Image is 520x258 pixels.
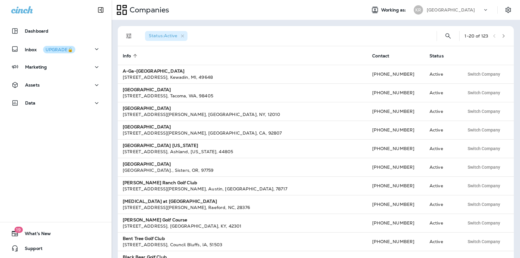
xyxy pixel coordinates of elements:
[468,221,500,225] span: Switch Company
[25,82,40,87] p: Assets
[46,47,73,52] div: UPGRADE🔒
[123,204,362,211] div: [STREET_ADDRESS][PERSON_NAME] , Raeford , NC , 28376
[425,139,459,158] td: Active
[468,146,500,151] span: Switch Company
[430,53,452,59] span: Status
[425,214,459,232] td: Active
[123,53,131,59] span: Info
[372,53,397,59] span: Contact
[367,232,425,251] td: [PHONE_NUMBER]
[127,5,169,15] p: Companies
[123,149,362,155] div: [STREET_ADDRESS] , Ashland , [US_STATE] , 44805
[367,195,425,214] td: [PHONE_NUMBER]
[468,184,500,188] span: Switch Company
[381,7,408,13] span: Working as:
[25,64,47,69] p: Marketing
[6,227,105,240] button: 19What's New
[464,125,504,135] button: Switch Company
[425,121,459,139] td: Active
[14,227,23,233] span: 19
[372,53,389,59] span: Contact
[503,4,514,16] button: Settings
[123,124,171,130] strong: [GEOGRAPHIC_DATA]
[367,121,425,139] td: [PHONE_NUMBER]
[468,109,500,113] span: Switch Company
[425,102,459,121] td: Active
[425,83,459,102] td: Active
[464,107,504,116] button: Switch Company
[427,7,475,12] p: [GEOGRAPHIC_DATA]
[367,139,425,158] td: [PHONE_NUMBER]
[123,93,362,99] div: [STREET_ADDRESS] , Tacoma , WA , 98405
[123,74,362,80] div: [STREET_ADDRESS] , Kewadin , MI , 49648
[464,181,504,190] button: Switch Company
[464,200,504,209] button: Switch Company
[123,217,187,223] strong: [PERSON_NAME] Golf Course
[123,111,362,118] div: [STREET_ADDRESS][PERSON_NAME] , [GEOGRAPHIC_DATA] , NY , 12010
[123,130,362,136] div: [STREET_ADDRESS][PERSON_NAME] , [GEOGRAPHIC_DATA] , CA , 92807
[123,186,362,192] div: [STREET_ADDRESS][PERSON_NAME] , Austin , [GEOGRAPHIC_DATA] , 78717
[25,29,48,33] p: Dashboard
[6,79,105,91] button: Assets
[442,30,454,42] button: Search Companies
[367,214,425,232] td: [PHONE_NUMBER]
[468,202,500,207] span: Switch Company
[367,158,425,176] td: [PHONE_NUMBER]
[464,144,504,153] button: Switch Company
[468,165,500,169] span: Switch Company
[425,176,459,195] td: Active
[149,33,177,38] span: Status : Active
[123,242,362,248] div: [STREET_ADDRESS] , Council Bluffs , IA , 51503
[145,31,187,41] div: Status:Active
[43,46,75,53] button: UPGRADE🔒
[123,87,171,92] strong: [GEOGRAPHIC_DATA]
[464,218,504,228] button: Switch Company
[464,88,504,97] button: Switch Company
[465,33,488,38] div: 1 - 20 of 123
[123,68,184,74] strong: A-Ga-[GEOGRAPHIC_DATA]
[6,97,105,109] button: Data
[464,237,504,246] button: Switch Company
[123,105,171,111] strong: [GEOGRAPHIC_DATA]
[19,246,42,253] span: Support
[367,176,425,195] td: [PHONE_NUMBER]
[367,102,425,121] td: [PHONE_NUMBER]
[414,5,423,15] div: KR
[25,46,75,52] p: Inbox
[92,4,109,16] button: Collapse Sidebar
[123,198,217,204] strong: [MEDICAL_DATA] at [GEOGRAPHIC_DATA]
[25,100,36,105] p: Data
[19,231,51,238] span: What's New
[6,242,105,255] button: Support
[123,180,197,185] strong: [PERSON_NAME] Ranch Golf Club
[123,223,362,229] div: [STREET_ADDRESS] , [GEOGRAPHIC_DATA] , KY , 42301
[6,61,105,73] button: Marketing
[123,30,135,42] button: Filters
[425,232,459,251] td: Active
[123,53,139,59] span: Info
[468,72,500,76] span: Switch Company
[464,162,504,172] button: Switch Company
[123,143,198,148] strong: [GEOGRAPHIC_DATA] [US_STATE]
[464,69,504,79] button: Switch Company
[468,128,500,132] span: Switch Company
[123,236,165,241] strong: Bent Tree Golf Club
[425,158,459,176] td: Active
[6,43,105,55] button: InboxUPGRADE🔒
[367,83,425,102] td: [PHONE_NUMBER]
[430,53,444,59] span: Status
[425,65,459,83] td: Active
[367,65,425,83] td: [PHONE_NUMBER]
[468,239,500,244] span: Switch Company
[468,91,500,95] span: Switch Company
[123,161,171,167] strong: [GEOGRAPHIC_DATA]
[425,195,459,214] td: Active
[6,25,105,37] button: Dashboard
[123,167,362,173] div: [GEOGRAPHIC_DATA]. , Sisters , OR , 97759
